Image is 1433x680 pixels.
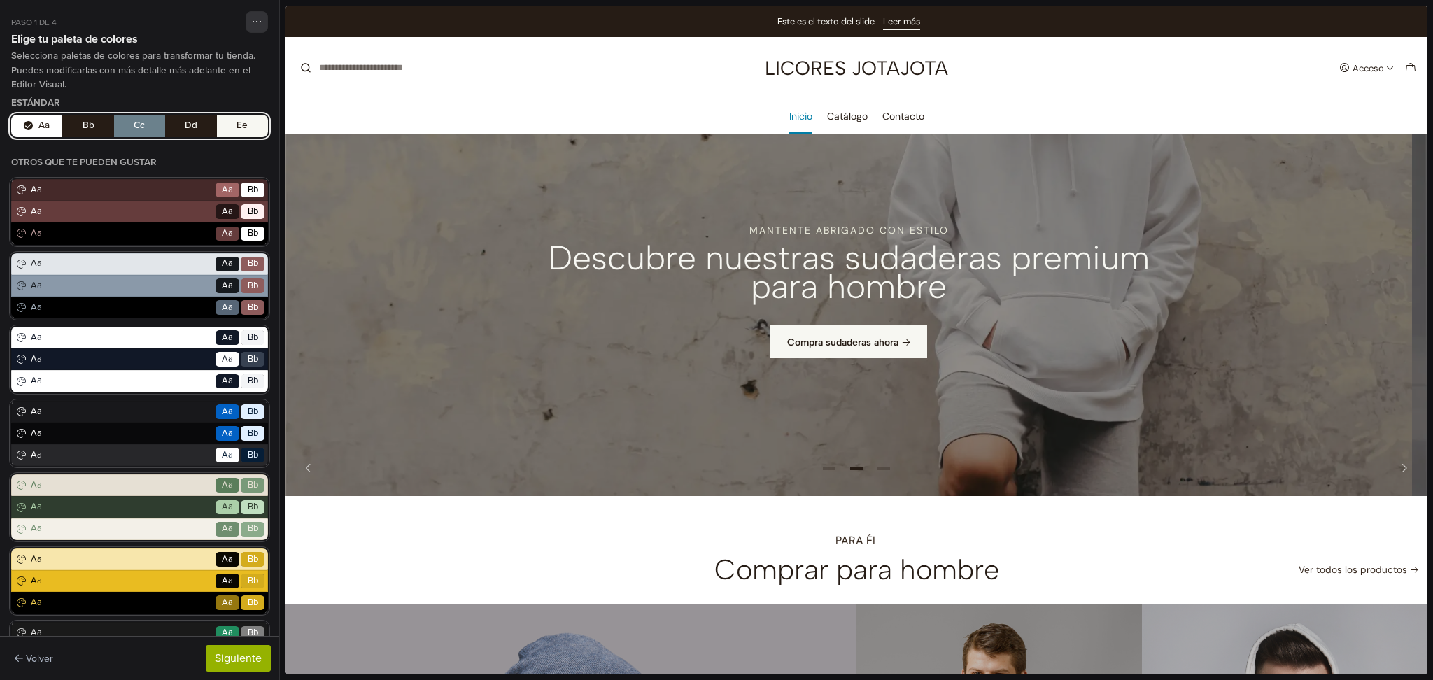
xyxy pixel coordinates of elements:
[248,500,258,514] span: Bb
[28,279,213,293] span: Aa
[28,257,213,271] span: Aa
[11,49,268,92] div: Selecciona paletas de colores para transformar tu tienda. Puedes modificarlas con más detalle más...
[479,52,663,72] a: LICORES JOTAJOTA
[8,648,59,670] button: Volver
[248,626,258,640] span: Bb
[28,353,213,367] span: Aa
[28,596,213,610] span: Aa
[590,455,607,472] span: Go to slide 3
[248,405,258,419] span: Bb
[28,522,213,536] span: Aa
[11,179,268,245] button: AaAaBbAaAaBbAaAaBb
[248,596,258,610] span: Bb
[222,257,233,271] span: Aa
[222,427,233,441] span: Aa
[248,374,258,388] span: Bb
[222,205,233,219] span: Aa
[248,205,258,219] span: Bb
[222,553,233,567] span: Aa
[11,253,268,319] button: AaAaBbAaAaBbAaAaBb
[28,427,213,441] span: Aa
[222,331,233,345] span: Aa
[17,455,38,472] button: Previous slide
[11,16,57,29] span: Paso 1 de 4
[492,10,589,22] div: Este es el texto del slide
[28,479,213,493] span: Aa
[248,427,258,441] span: Bb
[11,548,268,614] button: AaAaBbAaAaBbAaAaBb
[11,157,157,168] h4: Otros que te pueden gustar
[222,626,233,640] span: Aa
[504,93,527,128] a: Inicio
[1104,455,1125,472] button: Next slide
[248,479,258,493] span: Bb
[1013,558,1122,570] span: Ver todos los productos
[28,405,213,419] span: Aa
[222,574,233,588] span: Aa
[11,33,138,46] h3: Elige tu paleta de colores
[28,500,213,514] span: Aa
[248,353,258,367] span: Bb
[28,448,213,462] span: Aa
[294,530,848,541] div: Para él
[206,645,271,672] button: Siguiente
[8,48,32,76] button: Submit
[28,626,213,640] span: Aa
[294,552,848,576] h2: Comprar para hombre
[248,574,258,588] span: Bb
[222,479,233,493] span: Aa
[248,257,258,271] span: Bb
[222,353,233,367] span: Aa
[222,374,233,388] span: Aa
[28,301,213,315] span: Aa
[11,115,268,137] button: AaBbCcDdEe
[248,227,258,241] span: Bb
[1117,52,1134,72] button: Carro
[535,455,552,472] span: Go to slide 1
[28,374,213,388] span: Aa
[11,401,268,467] button: AaAaBbAaAaBbAaAaBb
[248,331,258,345] span: Bb
[28,553,213,567] span: Aa
[248,301,258,315] span: Bb
[222,448,233,462] span: Aa
[28,331,213,345] span: Aa
[222,227,233,241] span: Aa
[1067,58,1099,67] div: Acceso
[28,205,213,219] span: Aa
[222,405,233,419] span: Aa
[11,327,268,392] button: AaAaBbAaAaBbAaAaBb
[248,448,258,462] span: Bb
[222,279,233,293] span: Aa
[1013,557,1134,572] a: Ver todos los productos
[222,301,233,315] span: Aa
[542,93,582,128] a: Catálogo
[248,553,258,567] span: Bb
[598,8,635,24] a: Leer más
[222,183,233,197] span: Aa
[597,93,639,128] a: Contacto
[28,183,213,197] span: Aa
[563,455,579,472] span: Go to slide 2
[222,500,233,514] span: Aa
[11,474,268,540] button: AaAaBbAaAaBbAaAaBb
[248,522,258,536] span: Bb
[28,574,213,588] span: Aa
[28,227,213,241] span: Aa
[1051,52,1112,72] button: Acceso
[248,183,258,197] span: Bb
[248,279,258,293] span: Bb
[222,596,233,610] span: Aa
[11,97,60,108] h4: Estándar
[222,522,233,536] span: Aa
